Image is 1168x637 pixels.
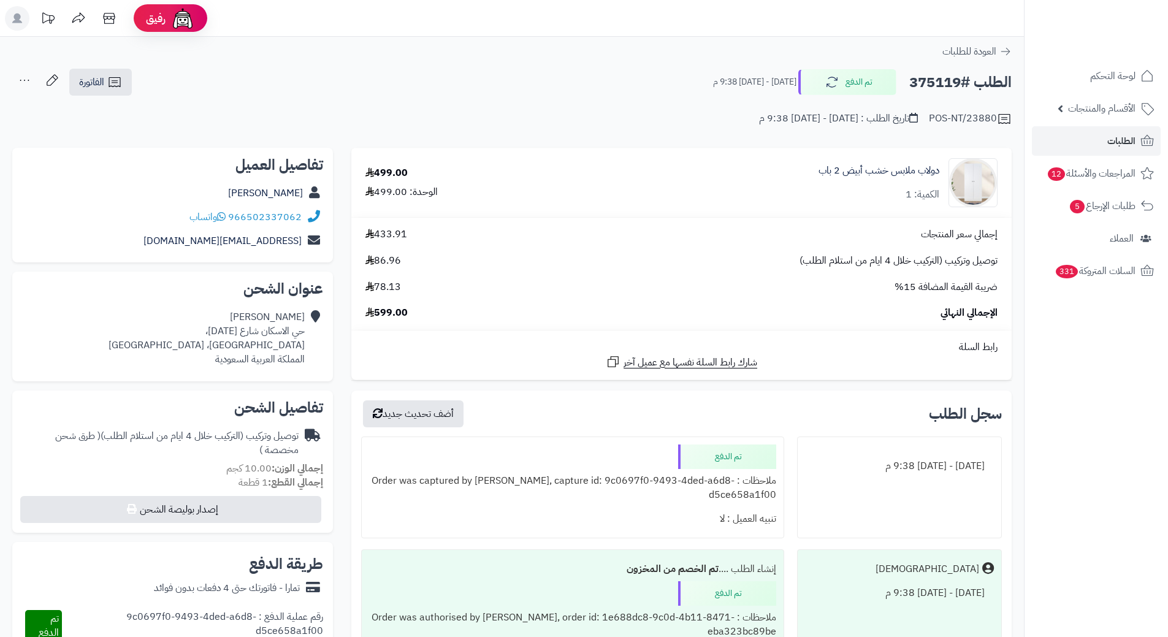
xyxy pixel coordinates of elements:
[1055,262,1136,280] span: السلات المتروكة
[365,227,407,242] span: 433.91
[22,281,323,296] h2: عنوان الشحن
[1032,256,1161,286] a: السلات المتروكة331
[678,444,776,469] div: تم الدفع
[365,166,408,180] div: 499.00
[606,354,757,370] a: شارك رابط السلة نفسها مع عميل آخر
[929,406,1002,421] h3: سجل الطلب
[627,562,719,576] b: تم الخصم من المخزون
[32,6,63,34] a: تحديثات المنصة
[369,557,776,581] div: إنشاء الطلب ....
[356,340,1007,354] div: رابط السلة
[1110,230,1134,247] span: العملاء
[363,400,464,427] button: أضف تحديث جديد
[1048,167,1065,181] span: 12
[1069,197,1136,215] span: طلبات الإرجاع
[55,429,299,457] span: ( طرق شحن مخصصة )
[1047,165,1136,182] span: المراجعات والأسئلة
[69,69,132,96] a: الفاتورة
[1070,200,1085,213] span: 5
[678,581,776,606] div: تم الدفع
[805,454,994,478] div: [DATE] - [DATE] 9:38 م
[942,44,1012,59] a: العودة للطلبات
[369,469,776,507] div: ملاحظات : Order was captured by [PERSON_NAME], capture id: 9c0697f0-9493-4ded-a6d8-d5ce658a1f00
[713,76,796,88] small: [DATE] - [DATE] 9:38 م
[1032,126,1161,156] a: الطلبات
[365,254,401,268] span: 86.96
[369,507,776,531] div: تنبيه العميل : لا
[146,11,166,26] span: رفيق
[876,562,979,576] div: [DEMOGRAPHIC_DATA]
[929,112,1012,126] div: POS-NT/23880
[1056,265,1078,278] span: 331
[895,280,998,294] span: ضريبة القيمة المضافة 15%
[819,164,939,178] a: دولاب ملابس خشب أبيض 2 باب
[941,306,998,320] span: الإجمالي النهائي
[22,429,299,457] div: توصيل وتركيب (التركيب خلال 4 ايام من استلام الطلب)
[1090,67,1136,85] span: لوحة التحكم
[22,400,323,415] h2: تفاصيل الشحن
[228,210,302,224] a: 966502337062
[906,188,939,202] div: الكمية: 1
[22,158,323,172] h2: تفاصيل العميل
[800,254,998,268] span: توصيل وتركيب (التركيب خلال 4 ايام من استلام الطلب)
[759,112,918,126] div: تاريخ الطلب : [DATE] - [DATE] 9:38 م
[154,581,300,595] div: تمارا - فاتورتك حتى 4 دفعات بدون فوائد
[79,75,104,90] span: الفاتورة
[249,557,323,571] h2: طريقة الدفع
[909,70,1012,95] h2: الطلب #375119
[228,186,303,200] a: [PERSON_NAME]
[365,280,401,294] span: 78.13
[272,461,323,476] strong: إجمالي الوزن:
[624,356,757,370] span: شارك رابط السلة نفسها مع عميل آخر
[805,581,994,605] div: [DATE] - [DATE] 9:38 م
[1085,31,1156,56] img: logo-2.png
[268,475,323,490] strong: إجمالي القطع:
[1032,159,1161,188] a: المراجعات والأسئلة12
[1032,191,1161,221] a: طلبات الإرجاع5
[365,306,408,320] span: 599.00
[1107,132,1136,150] span: الطلبات
[921,227,998,242] span: إجمالي سعر المنتجات
[798,69,896,95] button: تم الدفع
[20,496,321,523] button: إصدار بوليصة الشحن
[109,310,305,366] div: [PERSON_NAME] حي الاسكان شارع [DATE]، [GEOGRAPHIC_DATA]، [GEOGRAPHIC_DATA] المملكة العربية السعودية
[1068,100,1136,117] span: الأقسام والمنتجات
[949,158,997,207] img: 1753185754-1-90x90.jpg
[170,6,195,31] img: ai-face.png
[143,234,302,248] a: [EMAIL_ADDRESS][DOMAIN_NAME]
[189,210,226,224] a: واتساب
[365,185,438,199] div: الوحدة: 499.00
[942,44,996,59] span: العودة للطلبات
[226,461,323,476] small: 10.00 كجم
[1032,224,1161,253] a: العملاء
[239,475,323,490] small: 1 قطعة
[1032,61,1161,91] a: لوحة التحكم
